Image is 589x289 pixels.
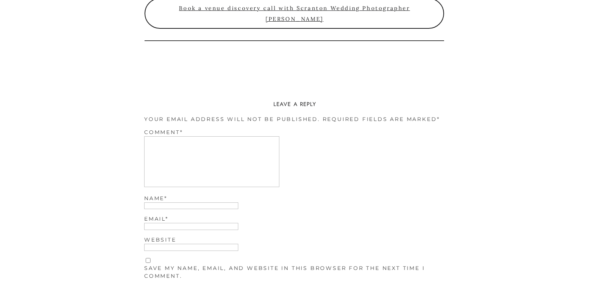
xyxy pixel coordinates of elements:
label: Email [144,215,445,223]
a: wedding photographer in [GEOGRAPHIC_DATA], [US_STATE] [221,56,423,63]
label: Comment [144,128,445,136]
h3: Leave a Reply [144,99,445,109]
label: Name [144,195,445,202]
span: Required fields are marked [323,116,440,122]
p: I’m [PERSON_NAME], a . Your engagement and wedding photography experience is my top priority — I ... [145,55,444,94]
a: Reach out to me [345,76,398,82]
label: Save my name, email, and website in this browser for the next time I comment. [144,264,445,280]
span: Your email address will not be published. [144,116,320,122]
label: Website [144,236,445,244]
